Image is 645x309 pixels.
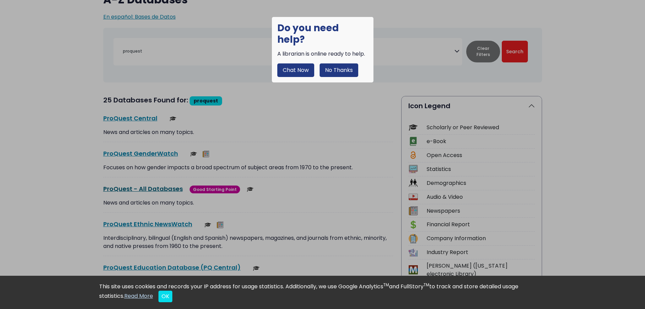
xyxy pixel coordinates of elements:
[320,63,358,77] button: No Thanks
[99,283,546,302] div: This site uses cookies and records your IP address for usage statistics. Additionally, we use Goo...
[158,291,172,302] button: Close
[424,282,429,288] sup: TM
[383,282,389,288] sup: TM
[277,22,368,45] h1: Do you need help?
[277,63,314,77] button: Chat Now
[124,292,153,300] a: Read More
[277,50,368,58] div: A librarian is online ready to help.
